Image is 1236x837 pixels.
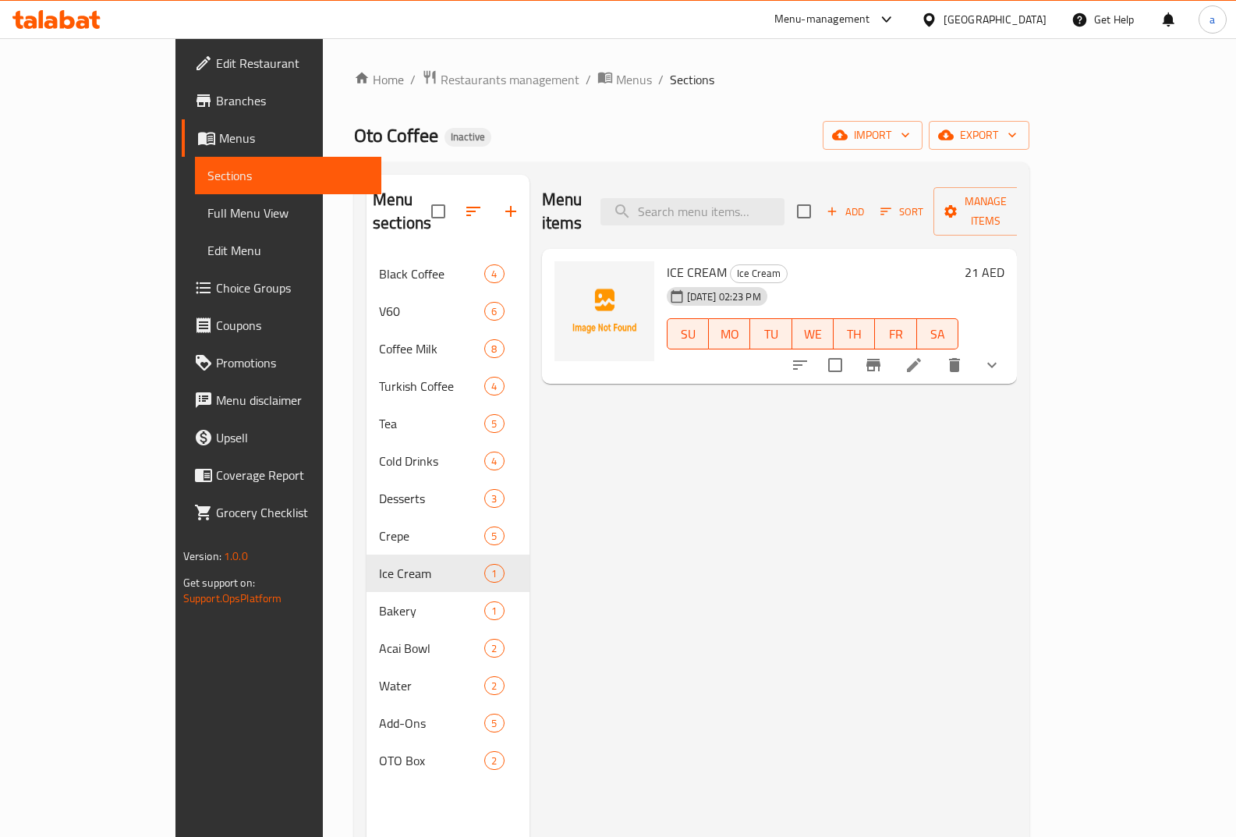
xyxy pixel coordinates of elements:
a: Edit menu item [905,356,923,374]
span: V60 [379,302,484,321]
div: Black Coffee4 [367,255,529,293]
span: Edit Menu [207,241,370,260]
button: show more [973,346,1011,384]
span: FR [881,323,910,346]
span: Promotions [216,353,370,372]
span: Black Coffee [379,264,484,283]
div: items [484,377,504,395]
span: Turkish Coffee [379,377,484,395]
div: Menu-management [774,10,870,29]
a: Choice Groups [182,269,382,307]
div: Inactive [444,128,491,147]
div: OTO Box2 [367,742,529,779]
div: Bakery1 [367,592,529,630]
a: Menu disclaimer [182,381,382,419]
span: Water [379,676,484,695]
span: Menus [219,129,370,147]
button: TH [834,318,875,349]
span: TH [840,323,869,346]
span: Inactive [444,130,491,144]
button: WE [792,318,834,349]
span: Add item [820,200,870,224]
li: / [586,70,591,89]
div: items [484,339,504,358]
span: 5 [485,417,503,431]
button: Add section [492,193,529,230]
span: Coffee Milk [379,339,484,358]
span: Oto Coffee [354,118,438,153]
span: Manage items [946,192,1025,231]
a: Grocery Checklist [182,494,382,531]
div: Crepe [379,527,484,545]
button: SU [667,318,709,349]
span: SU [674,323,703,346]
span: Coupons [216,316,370,335]
span: Desserts [379,489,484,508]
span: 2 [485,679,503,693]
div: Cold Drinks [379,452,484,470]
span: Acai Bowl [379,639,484,658]
a: Coupons [182,307,382,344]
a: Branches [182,82,382,119]
button: Branch-specific-item [855,346,892,384]
nav: Menu sections [367,249,529,786]
span: Choice Groups [216,278,370,297]
div: items [484,714,504,732]
div: Add-Ons5 [367,704,529,742]
button: Sort [877,200,927,224]
div: Turkish Coffee4 [367,367,529,405]
span: Select all sections [422,195,455,228]
a: Menus [182,119,382,157]
div: Crepe5 [367,517,529,555]
span: 2 [485,641,503,656]
li: / [658,70,664,89]
span: OTO Box [379,751,484,770]
div: Ice Cream [730,264,788,283]
div: Coffee Milk8 [367,330,529,367]
span: Tea [379,414,484,433]
button: export [929,121,1029,150]
a: Menus [597,69,652,90]
button: TU [750,318,792,349]
input: search [600,198,784,225]
span: TU [756,323,785,346]
div: Desserts3 [367,480,529,517]
span: 2 [485,754,503,768]
div: V606 [367,293,529,330]
button: Manage items [933,187,1038,236]
h6: 21 AED [965,261,1004,283]
span: Menus [616,70,652,89]
a: Edit Menu [195,232,382,269]
span: Version: [183,546,221,566]
span: Ice Cream [379,564,484,583]
div: items [484,751,504,770]
span: 4 [485,454,503,469]
span: Grocery Checklist [216,503,370,522]
span: Bakery [379,601,484,620]
a: Sections [195,157,382,194]
div: items [484,452,504,470]
span: Edit Restaurant [216,54,370,73]
h2: Menu items [542,188,583,235]
span: Select to update [819,349,852,381]
span: Branches [216,91,370,110]
span: Add-Ons [379,714,484,732]
span: WE [799,323,827,346]
a: Promotions [182,344,382,381]
div: [GEOGRAPHIC_DATA] [944,11,1047,28]
span: Sort [880,203,923,221]
span: 1.0.0 [224,546,248,566]
span: 1 [485,566,503,581]
span: 4 [485,379,503,394]
span: 4 [485,267,503,282]
span: 3 [485,491,503,506]
div: Tea5 [367,405,529,442]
